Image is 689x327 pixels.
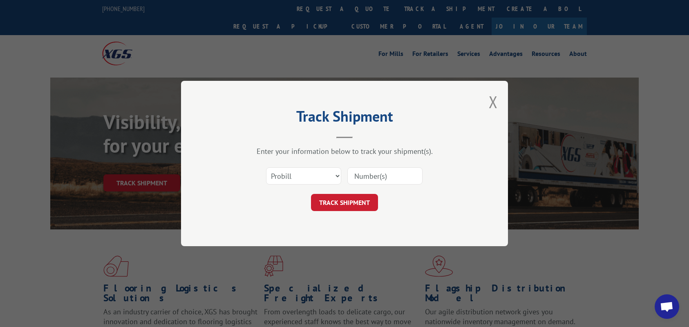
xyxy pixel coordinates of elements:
[311,194,378,211] button: TRACK SHIPMENT
[222,111,467,126] h2: Track Shipment
[655,294,679,319] div: Open chat
[222,147,467,156] div: Enter your information below to track your shipment(s).
[347,167,423,185] input: Number(s)
[489,91,498,113] button: Close modal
